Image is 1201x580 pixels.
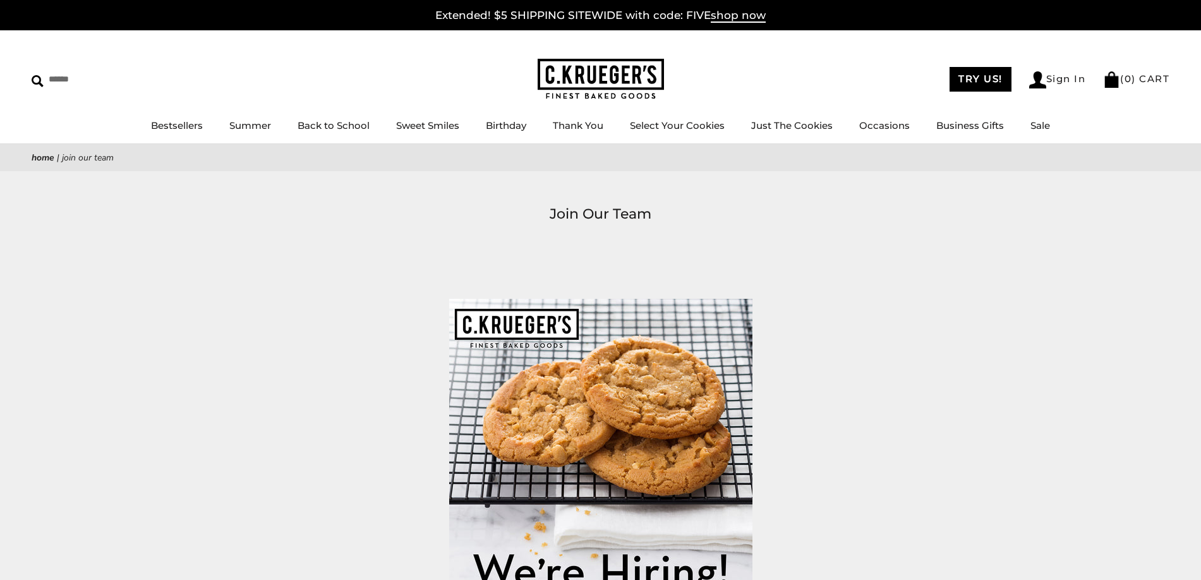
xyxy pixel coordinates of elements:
img: C.KRUEGER'S [538,59,664,100]
img: Bag [1103,71,1120,88]
span: shop now [711,9,766,23]
a: Sale [1030,119,1050,131]
a: Occasions [859,119,910,131]
a: Extended! $5 SHIPPING SITEWIDE with code: FIVEshop now [435,9,766,23]
span: | [57,152,59,164]
a: (0) CART [1103,73,1169,85]
a: Sweet Smiles [396,119,459,131]
a: TRY US! [950,67,1011,92]
a: Summer [229,119,271,131]
a: Sign In [1029,71,1086,88]
a: Birthday [486,119,526,131]
a: Just The Cookies [751,119,833,131]
span: 0 [1125,73,1132,85]
a: Back to School [298,119,370,131]
a: Business Gifts [936,119,1004,131]
a: Select Your Cookies [630,119,725,131]
a: Bestsellers [151,119,203,131]
img: Account [1029,71,1046,88]
span: Join Our Team [62,152,114,164]
nav: breadcrumbs [32,150,1169,165]
input: Search [32,69,182,89]
a: Home [32,152,54,164]
img: Search [32,75,44,87]
a: Thank You [553,119,603,131]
